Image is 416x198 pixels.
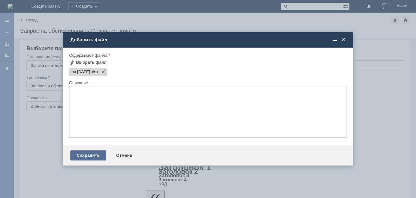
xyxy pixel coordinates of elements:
span: Свернуть (Ctrl + M) [332,37,338,43]
div: Добавить файл [70,37,347,43]
div: Содержимое файла [69,53,346,57]
div: прошу удалить отложенный чек [3,8,92,13]
span: Закрыть [341,37,347,43]
div: Добрый вечер [3,3,92,8]
div: Описание [69,81,346,85]
span: оч 12.09.25.xlsx [72,69,90,74]
div: Выбрать файл [76,60,107,65]
span: оч 12.09.25.xlsx [90,69,98,74]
